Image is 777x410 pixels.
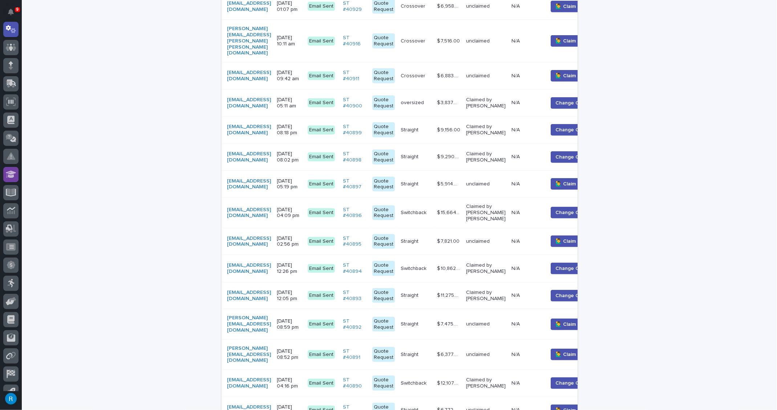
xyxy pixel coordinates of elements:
[551,35,596,47] button: 🙋‍♂️ Claim Order
[401,320,420,327] p: Straight
[401,264,428,272] p: Switchback
[401,98,425,106] p: oversized
[437,37,461,44] p: $ 7,516.00
[343,290,367,302] a: ST #40893
[466,204,506,222] p: Claimed by [PERSON_NAME] [PERSON_NAME]
[343,377,367,389] a: ST #40890
[466,38,506,44] p: unclaimed
[555,321,591,328] span: 🙋‍♂️ Claim Order
[277,97,302,109] p: [DATE] 05:11 am
[551,1,596,12] button: 🙋‍♂️ Claim Order
[308,180,335,189] div: Email Sent
[466,321,506,327] p: unclaimed
[372,122,395,138] div: Quote Request
[222,228,610,255] tr: [EMAIL_ADDRESS][DOMAIN_NAME] [DATE] 02:56 pmEmail SentST #40895 Quote RequestStraightStraight $ 7...
[551,151,598,163] button: Change Claimer
[222,198,610,228] tr: [EMAIL_ADDRESS][DOMAIN_NAME] [DATE] 04:09 pmEmail SentST #40896 Quote RequestSwitchbackSwitchback...
[277,318,302,331] p: [DATE] 08:59 pm
[227,345,271,364] a: [PERSON_NAME][EMAIL_ADDRESS][DOMAIN_NAME]
[343,348,367,361] a: ST #40891
[343,97,367,109] a: ST #40900
[308,320,335,329] div: Email Sent
[466,124,506,136] p: Claimed by [PERSON_NAME]
[227,124,271,136] a: [EMAIL_ADDRESS][DOMAIN_NAME]
[511,208,521,216] p: N/A
[372,177,395,192] div: Quote Request
[466,151,506,163] p: Claimed by [PERSON_NAME]
[277,0,302,13] p: [DATE] 01:07 pm
[551,319,596,330] button: 🙋‍♂️ Claim Order
[308,379,335,388] div: Email Sent
[466,73,506,79] p: unclaimed
[437,350,462,358] p: $ 6,377.00
[401,379,428,386] p: Switchback
[551,377,598,389] button: Change Claimer
[222,255,610,282] tr: [EMAIL_ADDRESS][DOMAIN_NAME] [DATE] 12:26 pmEmail SentST #40894 Quote RequestSwitchbackSwitchback...
[551,207,598,218] button: Change Claimer
[308,350,335,359] div: Email Sent
[372,205,395,221] div: Quote Request
[308,2,335,11] div: Email Sent
[437,320,462,327] p: $ 7,475.00
[277,124,302,136] p: [DATE] 08:18 pm
[343,151,367,163] a: ST #40898
[511,126,521,133] p: N/A
[437,264,462,272] p: $ 10,862.00
[308,98,335,107] div: Email Sent
[401,2,427,9] p: Crossover
[401,37,427,44] p: Crossover
[466,238,506,245] p: unclaimed
[308,291,335,300] div: Email Sent
[372,68,395,83] div: Quote Request
[227,178,271,190] a: [EMAIL_ADDRESS][DOMAIN_NAME]
[555,153,593,161] span: Change Claimer
[401,180,420,187] p: Straight
[555,265,593,272] span: Change Claimer
[555,209,593,216] span: Change Claimer
[9,9,19,20] div: Notifications9
[551,263,598,274] button: Change Claimer
[555,292,593,299] span: Change Claimer
[308,208,335,217] div: Email Sent
[372,317,395,332] div: Quote Request
[551,178,596,190] button: 🙋‍♂️ Claim Order
[277,235,302,248] p: [DATE] 02:56 pm
[343,178,367,190] a: ST #40897
[437,237,461,245] p: $ 7,821.00
[372,95,395,111] div: Quote Request
[401,350,420,358] p: Straight
[277,151,302,163] p: [DATE] 08:02 pm
[555,180,591,188] span: 🙋‍♂️ Claim Order
[372,261,395,276] div: Quote Request
[437,126,462,133] p: $ 9,156.00
[277,35,302,47] p: [DATE] 10:11 am
[555,380,593,387] span: Change Claimer
[227,207,271,219] a: [EMAIL_ADDRESS][DOMAIN_NAME]
[308,126,335,135] div: Email Sent
[466,352,506,358] p: unclaimed
[308,71,335,81] div: Email Sent
[372,347,395,362] div: Quote Request
[466,3,506,9] p: unclaimed
[555,238,591,245] span: 🙋‍♂️ Claim Order
[466,181,506,187] p: unclaimed
[551,124,598,136] button: Change Claimer
[222,62,610,90] tr: [EMAIL_ADDRESS][DOMAIN_NAME] [DATE] 09:42 amEmail SentST #40911 Quote RequestCrossoverCrossover $...
[401,291,420,299] p: Straight
[222,20,610,62] tr: [PERSON_NAME][EMAIL_ADDRESS][PERSON_NAME][PERSON_NAME][DOMAIN_NAME] [DATE] 10:11 amEmail SentST #...
[437,379,462,386] p: $ 12,107.00
[466,97,506,109] p: Claimed by [PERSON_NAME]
[308,37,335,46] div: Email Sent
[227,235,271,248] a: [EMAIL_ADDRESS][DOMAIN_NAME]
[308,152,335,161] div: Email Sent
[551,349,596,360] button: 🙋‍♂️ Claim Order
[511,71,521,79] p: N/A
[222,116,610,144] tr: [EMAIL_ADDRESS][DOMAIN_NAME] [DATE] 08:18 pmEmail SentST #40899 Quote RequestStraightStraight $ 9...
[555,126,593,134] span: Change Claimer
[227,97,271,109] a: [EMAIL_ADDRESS][DOMAIN_NAME]
[308,264,335,273] div: Email Sent
[222,171,610,198] tr: [EMAIL_ADDRESS][DOMAIN_NAME] [DATE] 05:19 pmEmail SentST #40897 Quote RequestStraightStraight $ 5...
[511,152,521,160] p: N/A
[277,207,302,219] p: [DATE] 04:09 pm
[343,235,367,248] a: ST #40895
